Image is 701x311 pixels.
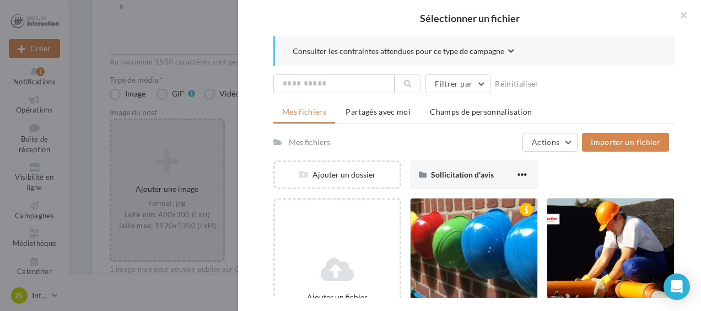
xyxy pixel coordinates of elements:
[522,133,578,152] button: Actions
[346,107,411,116] span: Partagés avec moi
[282,107,326,116] span: Mes fichiers
[430,107,532,116] span: Champs de personnalisation
[293,46,504,57] span: Consulter les contraintes attendues pour ce type de campagne
[582,133,669,152] button: Importer un fichier
[490,77,543,90] button: Réinitialiser
[664,274,690,300] div: Open Intercom Messenger
[532,137,559,147] span: Actions
[275,169,400,180] div: Ajouter un dossier
[279,292,395,303] div: Ajouter un fichier
[293,45,514,59] button: Consulter les contraintes attendues pour ce type de campagne
[591,137,660,147] span: Importer un fichier
[256,13,683,23] h2: Sélectionner un fichier
[431,170,494,179] span: Sollicitation d'avis
[289,137,330,148] div: Mes fichiers
[425,74,490,93] button: Filtrer par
